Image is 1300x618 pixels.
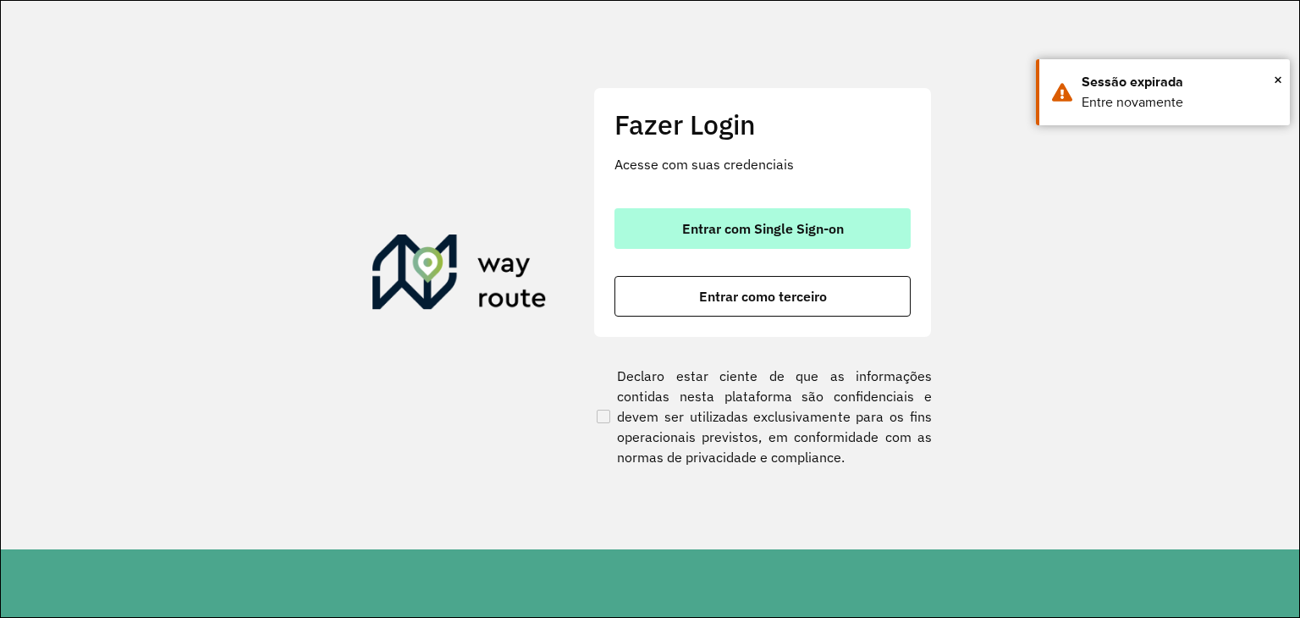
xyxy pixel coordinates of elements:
span: Entrar como terceiro [699,290,827,303]
span: × [1274,67,1282,92]
p: Acesse com suas credenciais [614,154,911,174]
label: Declaro estar ciente de que as informações contidas nesta plataforma são confidenciais e devem se... [593,366,932,467]
img: Roteirizador AmbevTech [372,235,547,316]
h2: Fazer Login [614,108,911,141]
button: button [614,276,911,317]
div: Entre novamente [1082,92,1277,113]
button: button [614,208,911,249]
div: Sessão expirada [1082,72,1277,92]
span: Entrar com Single Sign-on [682,222,844,235]
button: Close [1274,67,1282,92]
